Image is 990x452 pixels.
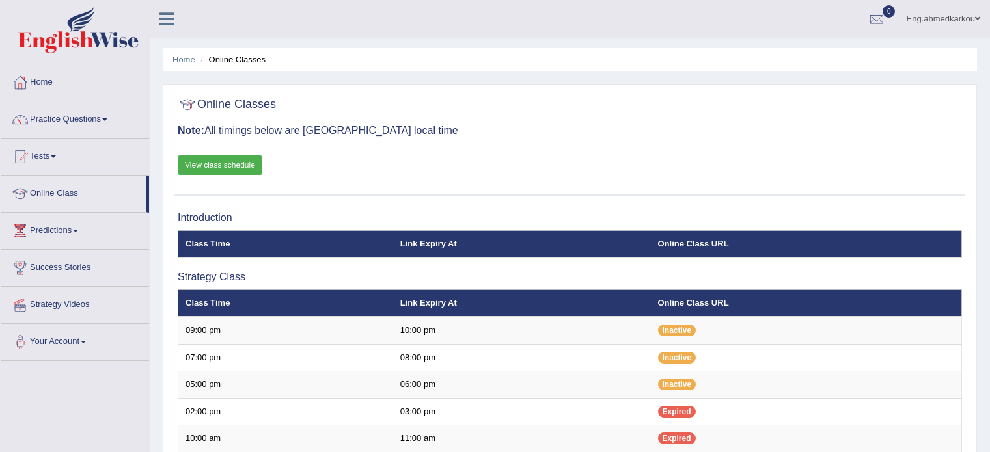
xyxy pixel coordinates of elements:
[178,125,204,136] b: Note:
[178,371,393,399] td: 05:00 pm
[658,325,696,336] span: Inactive
[658,432,696,444] span: Expired
[393,344,651,371] td: 08:00 pm
[1,101,149,134] a: Practice Questions
[651,230,962,258] th: Online Class URL
[178,95,276,114] h2: Online Classes
[178,125,962,137] h3: All timings below are [GEOGRAPHIC_DATA] local time
[178,155,262,175] a: View class schedule
[393,317,651,344] td: 10:00 pm
[1,324,149,356] a: Your Account
[658,352,696,364] span: Inactive
[178,289,393,317] th: Class Time
[658,379,696,390] span: Inactive
[393,230,651,258] th: Link Expiry At
[1,139,149,171] a: Tests
[393,289,651,317] th: Link Expiry At
[178,271,962,283] h3: Strategy Class
[178,317,393,344] td: 09:00 pm
[883,5,896,18] span: 0
[651,289,962,317] th: Online Class URL
[1,213,149,245] a: Predictions
[1,64,149,97] a: Home
[393,371,651,399] td: 06:00 pm
[178,398,393,425] td: 02:00 pm
[178,344,393,371] td: 07:00 pm
[197,53,266,66] li: Online Classes
[1,250,149,282] a: Success Stories
[393,398,651,425] td: 03:00 pm
[658,406,696,418] span: Expired
[1,176,146,208] a: Online Class
[178,212,962,224] h3: Introduction
[172,55,195,64] a: Home
[178,230,393,258] th: Class Time
[1,287,149,319] a: Strategy Videos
